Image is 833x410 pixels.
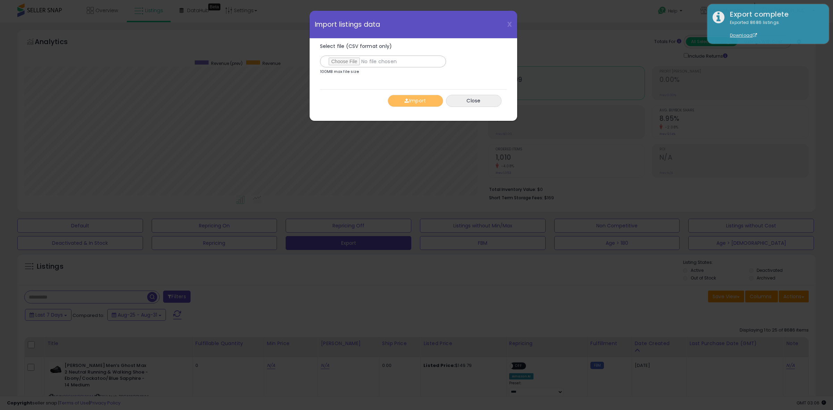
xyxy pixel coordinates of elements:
span: Import listings data [315,21,380,28]
button: Import [388,95,443,107]
span: Select file (CSV format only) [320,43,392,50]
div: Export complete [725,9,824,19]
button: Close [446,95,502,107]
a: Download [730,32,757,38]
p: 100MB max file size [320,70,359,74]
div: Exported 8686 listings. [725,19,824,39]
span: X [507,19,512,29]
